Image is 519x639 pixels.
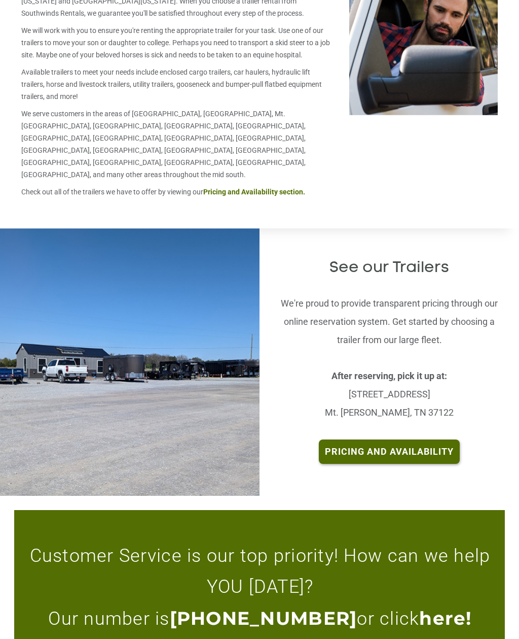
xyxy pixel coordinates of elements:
p: [STREET_ADDRESS] Mt. [PERSON_NAME], TN 37122 [275,367,504,422]
a: Pricing and Availability section. [203,188,305,196]
h2: See our Trailers [275,260,504,277]
p: Our number is or click [22,603,498,635]
a: here! [419,603,471,634]
p: Customer Service is our top priority! How can we help YOU [DATE]? [22,541,498,603]
p: We're proud to provide transparent pricing through our online reservation system. Get started by ... [275,294,504,349]
p: We serve customers in the areas of [GEOGRAPHIC_DATA], [GEOGRAPHIC_DATA], Mt. [GEOGRAPHIC_DATA], [... [21,108,334,181]
strong: After reserving, pick it up at: [331,371,447,381]
p: Available trailers to meet your needs include enclosed cargo trailers, car haulers, hydraulic lif... [21,66,334,103]
p: We will work with you to ensure you're renting the appropriate trailer for your task. Use one of ... [21,24,334,61]
a: [PHONE_NUMBER] [170,603,357,634]
p: Check out all of the trailers we have to offer by viewing our [21,186,334,198]
a: Pricing and Availability [319,440,460,464]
